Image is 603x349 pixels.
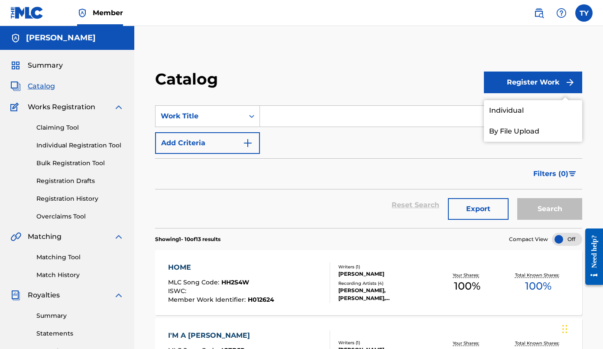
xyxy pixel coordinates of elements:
h5: TRACEY YARAD [26,33,96,43]
a: Summary [36,311,124,320]
a: SummarySummary [10,60,63,71]
span: Works Registration [28,102,95,112]
img: Royalties [10,290,21,300]
p: Your Shares: [453,340,481,346]
a: Individual [484,100,582,121]
iframe: Chat Widget [560,307,603,349]
span: Compact View [509,235,548,243]
img: MLC Logo [10,7,44,19]
img: f7272a7cc735f4ea7f67.svg [565,77,575,88]
div: HOME [168,262,274,273]
h2: Catalog [155,69,222,89]
div: I'M A [PERSON_NAME] [168,330,285,341]
p: Showing 1 - 10 of 13 results [155,235,220,243]
div: Writers ( 1 ) [338,339,431,346]
img: 9d2ae6d4665cec9f34b9.svg [243,138,253,148]
a: Claiming Tool [36,123,124,132]
img: Works Registration [10,102,22,112]
img: help [556,8,567,18]
span: Member [93,8,123,18]
button: Register Work [484,72,582,93]
img: Accounts [10,33,21,43]
a: Matching Tool [36,253,124,262]
a: HOMEMLC Song Code:HH2S4WISWC:Member Work Identifier:H012624Writers (1)[PERSON_NAME]Recording Arti... [155,250,582,315]
form: Search Form [155,105,582,228]
img: search [534,8,544,18]
span: Filters ( 0 ) [533,169,568,179]
img: Catalog [10,81,21,91]
span: Royalties [28,290,60,300]
a: Individual Registration Tool [36,141,124,150]
a: Statements [36,329,124,338]
a: Match History [36,271,124,280]
button: Add Criteria [155,132,260,154]
a: Bulk Registration Tool [36,159,124,168]
span: HH2S4W [221,278,249,286]
span: ISWC : [168,287,188,295]
span: Matching [28,232,62,242]
span: Summary [28,60,63,71]
div: Help [553,4,570,22]
img: expand [113,232,124,242]
img: Matching [10,232,21,242]
div: Writers ( 1 ) [338,264,431,270]
span: 100 % [525,278,551,294]
span: 100 % [454,278,480,294]
span: Catalog [28,81,55,91]
span: Member Work Identifier : [168,296,248,303]
button: Filters (0) [528,163,582,185]
span: H012624 [248,296,274,303]
button: Export [448,198,509,220]
p: Your Shares: [453,272,481,278]
div: [PERSON_NAME], [PERSON_NAME], [PERSON_NAME], [PERSON_NAME] [338,287,431,302]
img: filter [569,171,576,176]
span: MLC Song Code : [168,278,221,286]
iframe: Resource Center [579,220,603,294]
img: Summary [10,60,21,71]
a: By File Upload [484,121,582,142]
div: User Menu [575,4,593,22]
a: Registration Drafts [36,176,124,186]
img: Top Rightsholder [77,8,88,18]
div: Drag [562,316,567,342]
a: Overclaims Tool [36,212,124,221]
img: expand [113,102,124,112]
div: Recording Artists ( 4 ) [338,280,431,287]
div: Work Title [161,111,239,121]
img: expand [113,290,124,300]
a: Public Search [530,4,548,22]
p: Total Known Shares: [515,340,561,346]
a: Registration History [36,194,124,203]
div: [PERSON_NAME] [338,270,431,278]
a: CatalogCatalog [10,81,55,91]
p: Total Known Shares: [515,272,561,278]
